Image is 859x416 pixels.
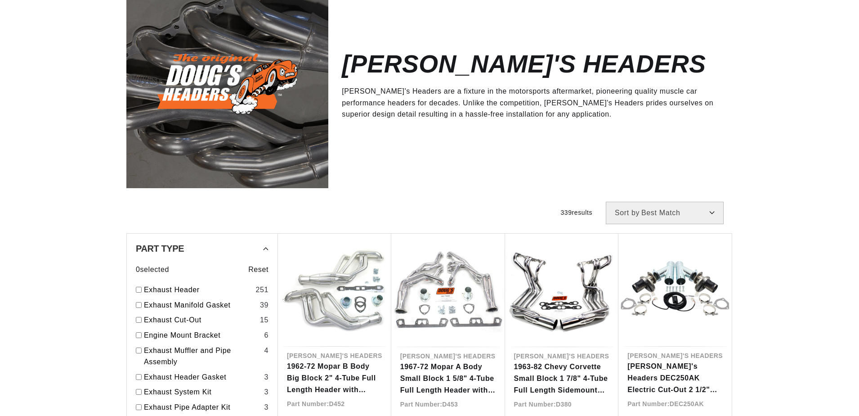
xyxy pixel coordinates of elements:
select: Sort by [606,202,724,224]
span: 339 results [560,209,592,216]
div: 15 [260,314,268,326]
a: [PERSON_NAME]'s Headers DEC250AK Electric Cut-Out 2 1/2" Pair with Hook-Up Kit [627,361,723,395]
a: Exhaust Muffler and Pipe Assembly [144,345,260,368]
span: Sort by [615,209,640,217]
div: 39 [260,299,268,311]
a: Exhaust System Kit [144,386,260,398]
a: Exhaust Manifold Gasket [144,299,256,311]
div: 6 [264,330,268,341]
h2: [PERSON_NAME]'s Headers [342,54,706,75]
a: Engine Mount Bracket [144,330,260,341]
div: 3 [264,371,268,383]
div: 251 [255,284,268,296]
span: 0 selected [136,264,169,276]
a: 1962-72 Mopar B Body Big Block 2" 4-Tube Full Length Header with Metallic Ceramic Coating [287,361,382,395]
a: 1967-72 Mopar A Body Small Block 1 5/8" 4-Tube Full Length Header with Metallic Ceramic Coating [400,361,496,396]
a: Exhaust Cut-Out [144,314,256,326]
a: Exhaust Header [144,284,252,296]
div: 4 [264,345,268,357]
a: 1963-82 Chevy Corvette Small Block 1 7/8" 4-Tube Full Length Sidemount Header with Metallic Ceram... [514,361,610,396]
div: 3 [264,386,268,398]
span: Part Type [136,244,184,253]
a: Exhaust Header Gasket [144,371,260,383]
p: [PERSON_NAME]'s Headers are a fixture in the motorsports aftermarket, pioneering quality muscle c... [342,86,719,120]
a: Exhaust Pipe Adapter Kit [144,402,260,413]
div: 3 [264,402,268,413]
span: Reset [248,264,268,276]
